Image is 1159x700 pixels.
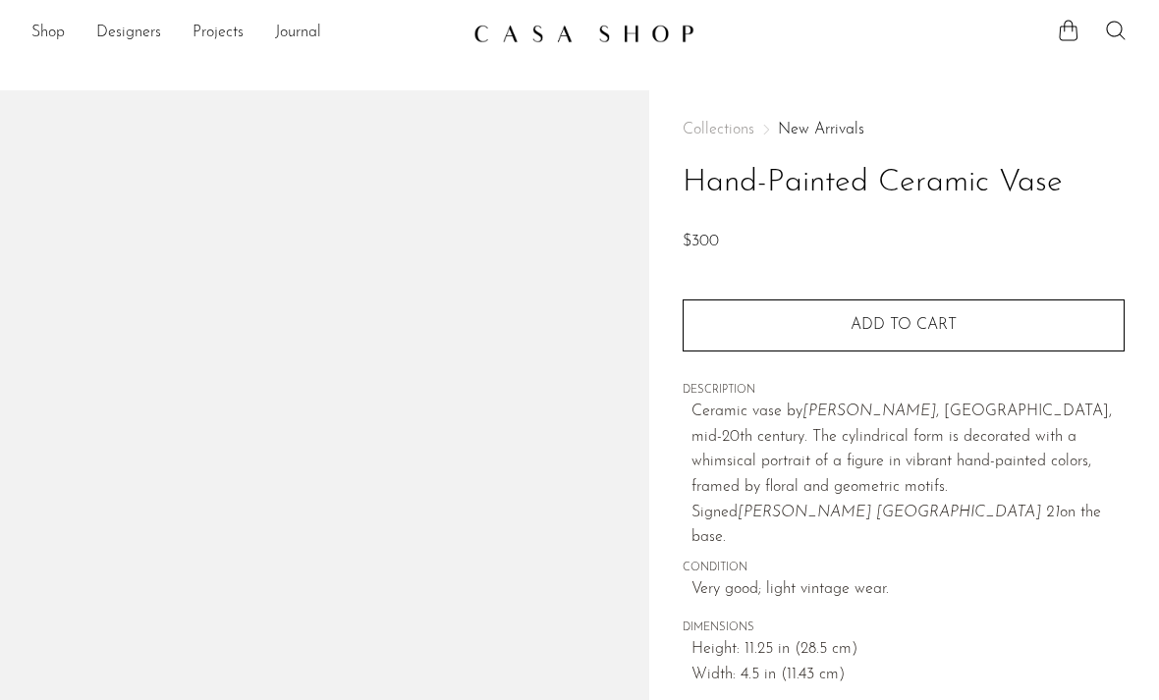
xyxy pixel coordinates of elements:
[31,17,458,50] nav: Desktop navigation
[738,505,1060,520] em: [PERSON_NAME] [GEOGRAPHIC_DATA] 21
[31,17,458,50] ul: NEW HEADER MENU
[683,158,1125,208] h1: Hand-Painted Ceramic Vase
[683,122,754,137] span: Collections
[802,404,936,419] em: [PERSON_NAME]
[691,577,1125,603] span: Very good; light vintage wear.
[683,560,1125,577] span: CONDITION
[691,637,1125,663] span: Height: 11.25 in (28.5 cm)
[96,21,161,46] a: Designers
[683,382,1125,400] span: DESCRIPTION
[193,21,244,46] a: Projects
[691,400,1125,551] p: Ceramic vase by , [GEOGRAPHIC_DATA], mid-20th century. The cylindrical form is decorated with a w...
[691,663,1125,688] span: Width: 4.5 in (11.43 cm)
[851,317,957,333] span: Add to cart
[683,299,1125,350] button: Add to cart
[275,21,321,46] a: Journal
[683,619,1125,637] span: DIMENSIONS
[778,122,864,137] a: New Arrivals
[31,21,65,46] a: Shop
[683,234,719,249] span: $300
[683,122,1125,137] nav: Breadcrumbs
